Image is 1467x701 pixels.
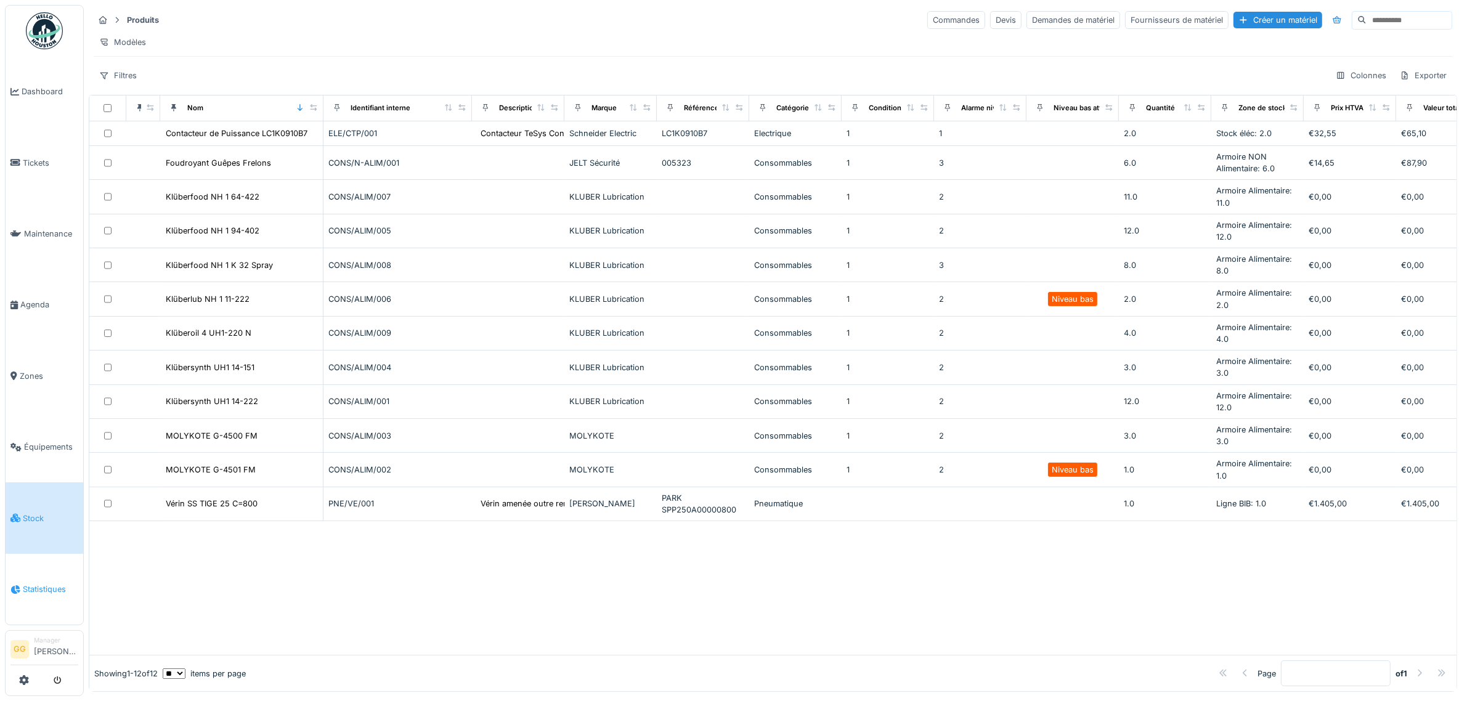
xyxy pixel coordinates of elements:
[166,157,271,169] div: Foudroyant Guêpes Frelons
[1054,103,1120,113] div: Niveau bas atteint ?
[6,127,83,198] a: Tickets
[10,640,29,658] li: GG
[754,157,837,169] div: Consommables
[6,411,83,482] a: Équipements
[754,225,837,237] div: Consommables
[662,492,744,516] div: PARK SPP250A00000800
[166,498,258,509] div: Vérin SS TIGE 25 C=800
[481,128,689,139] div: Contacteur TeSys Control 036362 24V 50/60Hz 4kW...
[1124,293,1206,305] div: 2.0
[569,259,652,271] div: KLUBER Lubrication
[1124,128,1206,139] div: 2.0
[754,259,837,271] div: Consommables
[684,103,765,113] div: Référence constructeur
[24,441,78,453] span: Équipements
[1309,362,1391,373] div: €0,00
[6,554,83,625] a: Statistiques
[481,498,640,509] div: Vérin amenée outre remplisseuse ligne BIB
[6,341,83,411] a: Zones
[1258,668,1276,679] div: Page
[328,362,467,373] div: CONS/ALIM/004
[869,103,927,113] div: Conditionnement
[939,327,1022,339] div: 2
[754,362,837,373] div: Consommables
[1238,103,1299,113] div: Zone de stockage
[1216,425,1292,446] span: Armoire Alimentaire: 3.0
[1124,395,1206,407] div: 12.0
[1216,459,1292,480] span: Armoire Alimentaire: 1.0
[22,86,78,97] span: Dashboard
[94,33,152,51] div: Modèles
[328,395,467,407] div: CONS/ALIM/001
[569,157,652,169] div: JELT Sécurité
[939,362,1022,373] div: 2
[847,327,929,339] div: 1
[1124,157,1206,169] div: 6.0
[1396,668,1407,679] strong: of 1
[1394,67,1452,84] div: Exporter
[1216,221,1292,241] span: Armoire Alimentaire: 12.0
[662,128,744,139] div: LC1K0910B7
[94,67,142,84] div: Filtres
[1052,464,1094,476] div: Niveau bas
[1233,12,1322,28] div: Créer un matériel
[939,157,1022,169] div: 3
[847,464,929,476] div: 1
[499,103,538,113] div: Description
[20,370,78,382] span: Zones
[122,14,164,26] strong: Produits
[1125,11,1229,29] div: Fournisseurs de matériel
[328,498,467,509] div: PNE/VE/001
[1309,395,1391,407] div: €0,00
[1124,498,1206,509] div: 1.0
[569,128,652,139] div: Schneider Electric
[6,56,83,127] a: Dashboard
[166,430,258,442] div: MOLYKOTE G-4500 FM
[569,225,652,237] div: KLUBER Lubrication
[847,259,929,271] div: 1
[847,395,929,407] div: 1
[1309,128,1391,139] div: €32,55
[1309,293,1391,305] div: €0,00
[1124,464,1206,476] div: 1.0
[939,395,1022,407] div: 2
[23,513,78,524] span: Stock
[591,103,617,113] div: Marque
[754,464,837,476] div: Consommables
[6,198,83,269] a: Maintenance
[754,293,837,305] div: Consommables
[1124,362,1206,373] div: 3.0
[662,157,744,169] div: 005323
[94,668,158,679] div: Showing 1 - 12 of 12
[34,636,78,662] li: [PERSON_NAME]
[847,362,929,373] div: 1
[939,464,1022,476] div: 2
[1309,498,1391,509] div: €1.405,00
[754,327,837,339] div: Consommables
[328,464,467,476] div: CONS/ALIM/002
[939,259,1022,271] div: 3
[1309,430,1391,442] div: €0,00
[10,636,78,665] a: GG Manager[PERSON_NAME]
[569,191,652,203] div: KLUBER Lubrication
[34,636,78,645] div: Manager
[166,225,259,237] div: Klüberfood NH 1 94-402
[328,293,467,305] div: CONS/ALIM/006
[1124,327,1206,339] div: 4.0
[569,362,652,373] div: KLUBER Lubrication
[847,191,929,203] div: 1
[6,482,83,553] a: Stock
[1309,157,1391,169] div: €14,65
[1216,254,1292,275] span: Armoire Alimentaire: 8.0
[927,11,985,29] div: Commandes
[1309,259,1391,271] div: €0,00
[961,103,1023,113] div: Alarme niveau bas
[328,128,467,139] div: ELE/CTP/001
[939,128,1022,139] div: 1
[166,464,256,476] div: MOLYKOTE G-4501 FM
[328,191,467,203] div: CONS/ALIM/007
[166,191,259,203] div: Klüberfood NH 1 64-422
[166,293,250,305] div: Klüberlub NH 1 11-222
[1331,103,1363,113] div: Prix HTVA
[1216,129,1272,138] span: Stock éléc: 2.0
